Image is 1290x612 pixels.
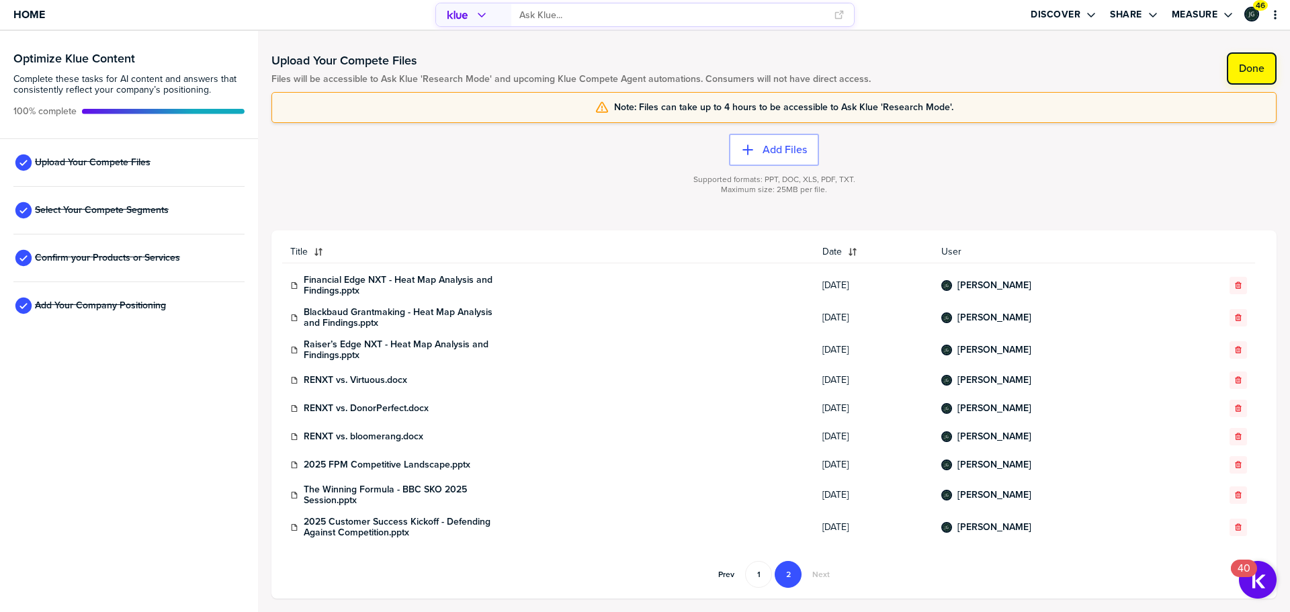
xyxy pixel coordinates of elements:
[822,431,925,442] span: [DATE]
[943,281,951,290] img: 8115b6274701af056c7659086f8f6cf3-sml.png
[822,280,925,291] span: [DATE]
[1243,5,1260,23] a: Edit Profile
[822,403,925,414] span: [DATE]
[941,403,952,414] div: Jordan Glenn
[814,241,933,263] button: Date
[282,241,814,263] button: Title
[1031,9,1080,21] label: Discover
[822,345,925,355] span: [DATE]
[693,175,855,185] span: Supported formats: PPT, DOC, XLS, PDF, TXT.
[304,339,505,361] a: Raiser’s Edge NXT - Heat Map Analysis and Findings.pptx
[957,522,1031,533] a: [PERSON_NAME]
[822,312,925,323] span: [DATE]
[1227,52,1277,85] button: Done
[13,9,45,20] span: Home
[729,134,819,166] button: Add Files
[941,490,952,500] div: Jordan Glenn
[957,280,1031,291] a: [PERSON_NAME]
[943,314,951,322] img: 8115b6274701af056c7659086f8f6cf3-sml.png
[957,375,1031,386] a: [PERSON_NAME]
[941,247,1170,257] span: User
[304,460,470,470] a: 2025 FPM Competitive Landscape.pptx
[304,431,423,442] a: RENXT vs. bloomerang.docx
[943,523,951,531] img: 8115b6274701af056c7659086f8f6cf3-sml.png
[941,431,952,442] div: Jordan Glenn
[35,253,180,263] span: Confirm your Products or Services
[941,345,952,355] div: Jordan Glenn
[1244,7,1259,21] div: Jordan Glenn
[304,517,505,538] a: 2025 Customer Success Kickoff - Defending Against Competition.pptx
[941,312,952,323] div: Jordan Glenn
[1256,1,1265,11] span: 46
[822,460,925,470] span: [DATE]
[13,74,245,95] span: Complete these tasks for AI content and answers that consistently reflect your company’s position...
[710,561,742,588] button: Go to previous page
[941,375,952,386] div: Jordan Glenn
[304,275,505,296] a: Financial Edge NXT - Heat Map Analysis and Findings.pptx
[304,307,505,329] a: Blackbaud Grantmaking - Heat Map Analysis and Findings.pptx
[13,106,77,117] span: Active
[271,74,871,85] span: Files will be accessible to Ask Klue 'Research Mode' and upcoming Klue Compete Agent automations....
[957,431,1031,442] a: [PERSON_NAME]
[943,346,951,354] img: 8115b6274701af056c7659086f8f6cf3-sml.png
[1239,561,1277,599] button: Open Resource Center, 40 new notifications
[35,157,150,168] span: Upload Your Compete Files
[614,102,953,113] span: Note: Files can take up to 4 hours to be accessible to Ask Klue 'Research Mode'.
[943,461,951,469] img: 8115b6274701af056c7659086f8f6cf3-sml.png
[721,185,827,195] span: Maximum size: 25MB per file.
[1238,568,1250,586] div: 40
[271,52,871,69] h1: Upload Your Compete Files
[943,404,951,412] img: 8115b6274701af056c7659086f8f6cf3-sml.png
[290,247,308,257] span: Title
[941,280,952,291] div: Jordan Glenn
[763,143,807,157] label: Add Files
[804,561,838,588] button: Go to next page
[519,4,826,26] input: Ask Klue...
[13,52,245,64] h3: Optimize Klue Content
[957,312,1031,323] a: [PERSON_NAME]
[943,433,951,441] img: 8115b6274701af056c7659086f8f6cf3-sml.png
[35,205,169,216] span: Select Your Compete Segments
[957,403,1031,414] a: [PERSON_NAME]
[957,345,1031,355] a: [PERSON_NAME]
[745,561,772,588] button: Go to page 1
[943,376,951,384] img: 8115b6274701af056c7659086f8f6cf3-sml.png
[1172,9,1218,21] label: Measure
[957,490,1031,500] a: [PERSON_NAME]
[822,247,842,257] span: Date
[822,490,925,500] span: [DATE]
[941,522,952,533] div: Jordan Glenn
[822,522,925,533] span: [DATE]
[941,460,952,470] div: Jordan Glenn
[304,484,505,506] a: The Winning Formula - BBC SKO 2025 Session.pptx
[943,491,951,499] img: 8115b6274701af056c7659086f8f6cf3-sml.png
[35,300,166,311] span: Add Your Company Positioning
[304,375,407,386] a: RENXT vs. Virtuous.docx
[957,460,1031,470] a: [PERSON_NAME]
[709,561,839,588] nav: Pagination Navigation
[304,243,505,264] a: Whitepaper-Grant-Review-Process-Guide-Order-16641.pdf
[304,403,429,414] a: RENXT vs. DonorPerfect.docx
[1239,62,1264,75] label: Done
[1246,8,1258,20] img: 8115b6274701af056c7659086f8f6cf3-sml.png
[1110,9,1142,21] label: Share
[822,375,925,386] span: [DATE]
